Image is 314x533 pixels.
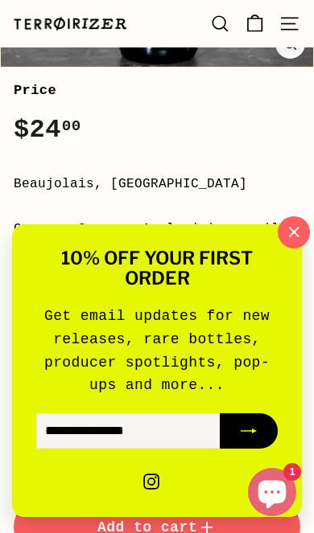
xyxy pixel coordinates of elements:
[14,174,300,195] div: Beaujolais, [GEOGRAPHIC_DATA]
[14,80,300,101] label: Price
[36,248,278,289] div: 10% off your first order
[36,305,278,397] p: Get email updates for new releases, rare bottles, producer spotlights, pop-ups and more...
[14,219,300,260] div: Grapes: Gamay + Apple juice + wild herbs
[220,413,278,449] button: Subscribe
[62,117,81,135] sup: 00
[243,468,301,520] inbox-online-store-chat: Shopify online store chat
[14,115,81,145] span: $24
